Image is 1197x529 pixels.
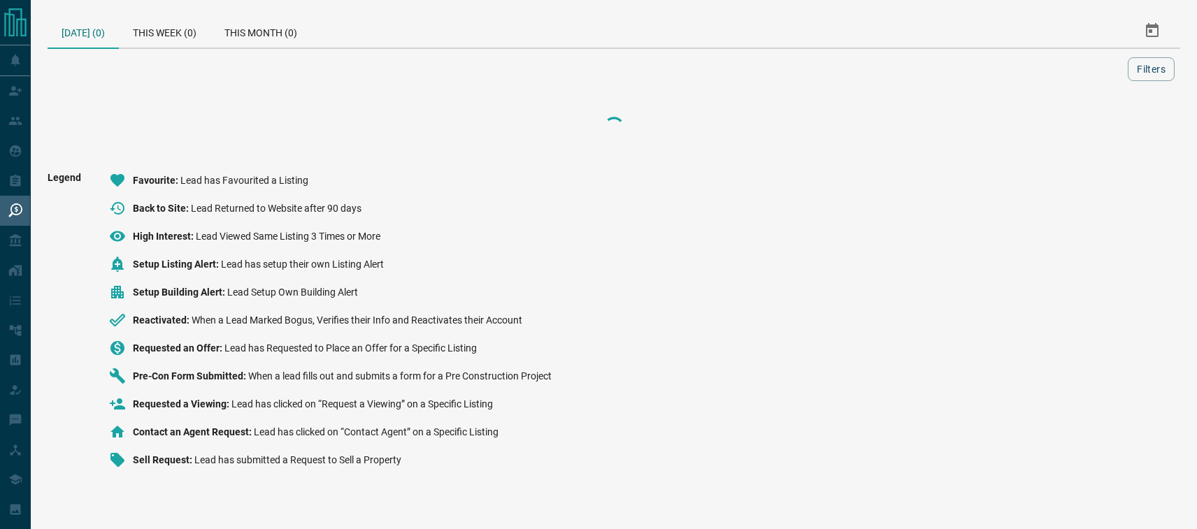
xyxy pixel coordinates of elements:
span: Sell Request [133,454,194,465]
span: Lead has Requested to Place an Offer for a Specific Listing [224,342,477,354]
span: Lead has clicked on “Contact Agent” on a Specific Listing [254,426,499,437]
span: Lead has clicked on “Request a Viewing” on a Specific Listing [231,398,493,410]
span: Setup Listing Alert [133,259,221,270]
span: Back to Site [133,203,191,214]
div: Loading [544,113,684,141]
span: Lead has submitted a Request to Sell a Property [194,454,401,465]
span: Lead Returned to Website after 90 days [191,203,361,214]
button: Filters [1128,57,1175,81]
span: Requested a Viewing [133,398,231,410]
span: Lead Viewed Same Listing 3 Times or More [196,231,380,242]
div: [DATE] (0) [48,14,119,49]
span: Favourite [133,175,180,186]
span: When a Lead Marked Bogus, Verifies their Info and Reactivates their Account [192,314,522,326]
span: Reactivated [133,314,192,326]
span: When a lead fills out and submits a form for a Pre Construction Project [248,370,552,382]
div: This Week (0) [119,14,210,48]
span: Requested an Offer [133,342,224,354]
span: Legend [48,172,81,479]
span: Lead has Favourited a Listing [180,175,308,186]
span: Setup Building Alert [133,287,227,298]
span: Pre-Con Form Submitted [133,370,248,382]
button: Select Date Range [1135,14,1169,48]
span: Contact an Agent Request [133,426,254,437]
span: Lead has setup their own Listing Alert [221,259,384,270]
span: Lead Setup Own Building Alert [227,287,358,298]
span: High Interest [133,231,196,242]
div: This Month (0) [210,14,311,48]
